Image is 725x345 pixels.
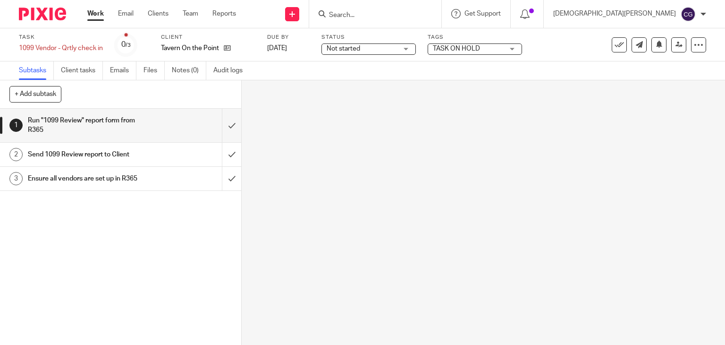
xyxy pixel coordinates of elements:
img: svg%3E [681,7,696,22]
label: Task [19,34,103,41]
p: [DEMOGRAPHIC_DATA][PERSON_NAME] [553,9,676,18]
button: + Add subtask [9,86,61,102]
a: Emails [110,61,136,80]
div: 3 [9,172,23,185]
a: Reassign task [671,37,686,52]
button: Snooze task [651,37,666,52]
div: Mark as done [222,167,241,190]
small: /3 [126,43,131,48]
a: Email [118,9,134,18]
a: Clients [148,9,169,18]
a: Reports [212,9,236,18]
i: Open client page [224,44,231,52]
label: Tags [428,34,522,41]
label: Status [321,34,416,41]
div: Mark as done [222,109,241,142]
a: Work [87,9,104,18]
div: 1099 Vendor - Qrtly check in [19,43,103,53]
input: Search [328,11,413,20]
a: Client tasks [61,61,103,80]
a: Team [183,9,198,18]
img: Pixie [19,8,66,20]
span: Get Support [464,10,501,17]
span: [DATE] [267,45,287,52]
div: Mark as done [222,143,241,166]
a: Audit logs [213,61,250,80]
h1: Send 1099 Review report to Client [28,147,151,162]
h1: Run "1099 Review" report form from R365 [28,113,151,138]
label: Client [161,34,255,41]
label: Due by [267,34,310,41]
h1: Ensure all vendors are set up in R365 [28,172,151,186]
span: Not started [327,45,360,52]
p: Tavern On the Point [161,43,219,53]
a: Subtasks [19,61,54,80]
a: Notes (0) [172,61,206,80]
a: Send new email to Tavern On the Point [632,37,647,52]
span: TASK ON HOLD [433,45,480,52]
div: 2 [9,148,23,161]
div: 0 [121,39,131,50]
div: 1 [9,119,23,132]
a: Files [143,61,165,80]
